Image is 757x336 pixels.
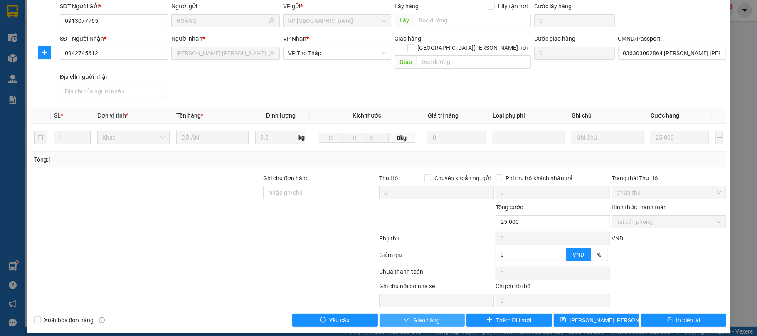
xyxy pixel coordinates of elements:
div: CMND/Passport [618,34,727,43]
input: Tên người nhận [176,49,267,58]
span: Lấy [395,14,414,27]
label: Cước lấy hàng [534,3,572,10]
span: save [560,317,566,324]
div: Người nhận [171,34,280,43]
span: plus [487,317,493,324]
span: Lấy hàng [395,3,419,10]
span: exclamation-circle [320,317,326,324]
input: VD: Bàn, Ghế [176,131,249,144]
img: logo.jpg [10,10,52,52]
span: Đơn vị tính [97,112,128,119]
button: plus [38,46,51,59]
span: In biên lai [676,316,700,325]
span: check [404,317,410,324]
th: Ghi chú [568,108,647,124]
span: Giao hàng [395,35,421,42]
input: Địa chỉ của người nhận [60,85,168,98]
span: Yêu cầu [329,316,350,325]
input: Dọc đường [414,14,531,27]
div: Tổng: 1 [34,155,293,164]
span: Cước hàng [651,112,679,119]
input: Cước lấy hàng [534,14,614,27]
input: R [343,133,367,143]
span: Giá trị hàng [428,112,459,119]
span: [GEOGRAPHIC_DATA][PERSON_NAME] nơi [414,43,531,52]
span: Phí thu hộ khách nhận trả [502,174,576,183]
span: 0kg [389,133,415,143]
label: Cước giao hàng [534,35,575,42]
button: delete [34,131,47,144]
input: 0 [651,131,709,144]
span: Tại văn phòng [617,216,722,228]
div: VP gửi [283,2,392,11]
span: Chưa thu [617,186,722,199]
span: info-circle [99,317,105,323]
span: Giao [395,55,417,69]
span: Tên hàng [176,112,203,119]
span: user [269,18,275,24]
input: Cước giao hàng [534,47,614,60]
span: % [597,251,602,258]
span: VP Nam Định [288,15,387,27]
button: save[PERSON_NAME] [PERSON_NAME] [554,314,639,327]
span: printer [667,317,673,324]
span: Thu Hộ [379,175,398,181]
span: Lấy tận nơi [495,2,531,11]
input: Ghi chú đơn hàng [263,186,378,199]
input: C [367,133,389,143]
span: SL [54,112,61,119]
b: GỬI : VP Thọ Tháp [10,60,104,74]
div: Người gửi [171,2,280,11]
span: Khác [102,131,165,144]
span: VND [573,251,584,258]
div: Trạng thái Thu Hộ [612,174,727,183]
button: checkGiao hàng [380,314,465,327]
span: Kích thước [353,112,381,119]
input: D [319,133,343,143]
div: Địa chỉ người nhận [60,72,168,81]
label: Hình thức thanh toán [612,204,667,211]
input: Tên người gửi [176,16,267,25]
span: VP Nhận [283,35,306,42]
input: Dọc đường [417,55,531,69]
input: Ghi Chú [572,131,644,144]
div: SĐT Người Gửi [60,2,168,11]
button: plusThêm ĐH mới [466,314,552,327]
div: Giảm giá [378,250,495,265]
button: printerIn biên lai [641,314,727,327]
label: Ghi chú đơn hàng [263,175,309,181]
span: Xuất hóa đơn hàng [41,316,97,325]
input: 0 [428,131,486,144]
span: Tổng cước [496,204,523,211]
li: Số 10 ngõ 15 Ngọc Hồi, [PERSON_NAME], [GEOGRAPHIC_DATA] [78,20,348,31]
div: Ghi chú nội bộ nhà xe [379,282,494,294]
span: Chuyển khoản ng. gửi [431,174,494,183]
span: Thêm ĐH mới [496,316,531,325]
div: Chưa thanh toán [378,267,495,282]
div: Chi phí nội bộ [496,282,610,294]
li: Hotline: 19001155 [78,31,348,41]
span: kg [298,131,306,144]
div: Phụ thu [378,234,495,248]
span: [PERSON_NAME] [PERSON_NAME] [570,316,660,325]
th: Loại phụ phí [489,108,568,124]
button: exclamation-circleYêu cầu [292,314,378,327]
span: user [269,50,275,56]
div: SĐT Người Nhận [60,34,168,43]
button: plus [715,131,723,144]
span: plus [38,49,51,56]
span: VND [612,235,624,242]
span: Định lượng [266,112,296,119]
span: VP Thọ Tháp [288,47,387,59]
span: Giao hàng [413,316,440,325]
